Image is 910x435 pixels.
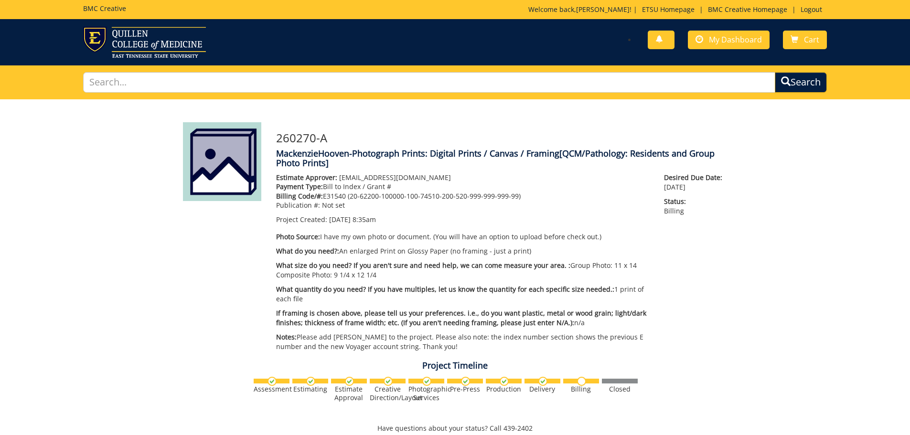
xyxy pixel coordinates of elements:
[276,215,327,224] span: Project Created:
[486,385,522,393] div: Production
[688,31,770,49] a: My Dashboard
[602,385,638,393] div: Closed
[276,191,650,201] p: E31540 (20-62200-100000-100-74510-200-520-999-999-999-99)
[422,377,431,386] img: checkmark
[329,215,376,224] span: [DATE] 8:35am
[276,148,715,169] span: [QCM/Pathology: Residents and Group Photo Prints]
[664,173,727,182] span: Desired Due Date:
[276,261,650,280] p: Group Photo: 11 x 14 Composite Photo: 9 1/4 x 12 1/4
[796,5,827,14] a: Logout
[83,5,126,12] h5: BMC Creative
[276,132,728,144] h3: 260270-A
[276,201,320,210] span: Publication #:
[276,308,650,328] p: n/a
[183,122,261,201] img: Product featured image
[664,197,727,216] p: Billing
[637,5,699,14] a: ETSU Homepage
[83,27,206,58] img: ETSU logo
[709,34,762,45] span: My Dashboard
[370,385,406,402] div: Creative Direction/Layout
[528,5,827,14] p: Welcome back, ! | | |
[461,377,470,386] img: checkmark
[83,72,776,93] input: Search...
[176,424,735,433] p: Have questions about your status? Call 439-2402
[276,232,320,241] span: Photo Source:
[775,72,827,93] button: Search
[664,197,727,206] span: Status:
[703,5,792,14] a: BMC Creative Homepage
[276,246,339,255] span: What do you need?:
[331,385,367,402] div: Estimate Approval
[384,377,393,386] img: checkmark
[268,377,277,386] img: checkmark
[276,191,323,201] span: Billing Code/#:
[276,149,728,168] h4: MackenzieHooven-Photograph Prints: Digital Prints / Canvas / Framing
[563,385,599,393] div: Billing
[276,332,650,351] p: Please add [PERSON_NAME] to the project. Please also note: the index number section shows the pre...
[292,385,328,393] div: Estimating
[276,285,650,304] p: 1 print of each file
[276,308,646,327] span: If framing is chosen above, please tell us your preferences. i.e., do you want plastic, metal or ...
[276,261,570,270] span: What size do you need? If you aren't sure and need help, we can come measure your area. :
[322,201,345,210] span: Not set
[276,332,297,341] span: Notes:
[254,385,289,393] div: Assessment
[525,385,560,393] div: Delivery
[276,173,337,182] span: Estimate Approver:
[664,173,727,192] p: [DATE]
[345,377,354,386] img: checkmark
[176,361,735,371] h4: Project Timeline
[276,182,650,191] p: Bill to Index / Grant #
[500,377,509,386] img: checkmark
[276,182,323,191] span: Payment Type:
[783,31,827,49] a: Cart
[576,5,630,14] a: [PERSON_NAME]
[447,385,483,393] div: Pre-Press
[276,173,650,182] p: [EMAIL_ADDRESS][DOMAIN_NAME]
[306,377,315,386] img: checkmark
[276,246,650,256] p: An enlarged Print on Glossy Paper (no framing - just a print)
[276,232,650,242] p: I have my own photo or document. (You will have an option to upload before check out.)
[276,285,614,294] span: What quantity do you need? If you have multiples, let us know the quantity for each specific size...
[408,385,444,402] div: Photographic Services
[577,377,586,386] img: no
[804,34,819,45] span: Cart
[538,377,547,386] img: checkmark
